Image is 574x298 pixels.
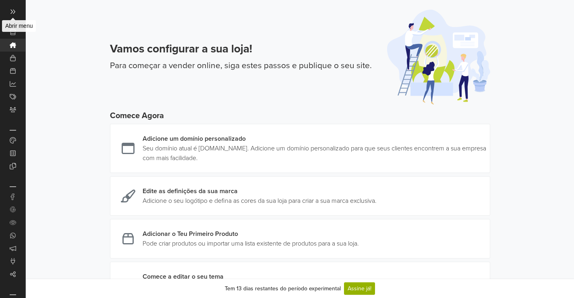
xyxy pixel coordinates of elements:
a: Assine já! [344,282,375,295]
div: Tem 13 dias restantes do período experimental [225,284,341,293]
div: Abrir menu [2,20,36,32]
h5: Comece Agora [110,111,490,121]
img: onboarding-illustration-afe561586f57c9d3ab25.svg [387,10,490,104]
p: Configurações [10,294,16,295]
p: Para começar a vender online, siga estes passos e publique o seu site. [110,59,372,72]
p: Integrações [10,186,16,187]
h3: Vamos configurar a sua loja! [110,42,372,56]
